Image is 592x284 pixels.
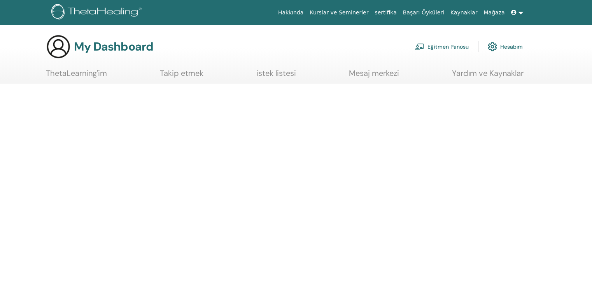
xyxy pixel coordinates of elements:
[74,40,153,54] h3: My Dashboard
[447,5,481,20] a: Kaynaklar
[415,38,469,55] a: Eğitmen Panosu
[256,68,296,84] a: istek listesi
[488,38,523,55] a: Hesabım
[400,5,447,20] a: Başarı Öyküleri
[275,5,307,20] a: Hakkında
[415,43,424,50] img: chalkboard-teacher.svg
[46,34,71,59] img: generic-user-icon.jpg
[349,68,399,84] a: Mesaj merkezi
[307,5,371,20] a: Kurslar ve Seminerler
[371,5,399,20] a: sertifika
[46,68,107,84] a: ThetaLearning'im
[51,4,144,21] img: logo.png
[452,68,524,84] a: Yardım ve Kaynaklar
[160,68,203,84] a: Takip etmek
[488,40,497,53] img: cog.svg
[480,5,508,20] a: Mağaza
